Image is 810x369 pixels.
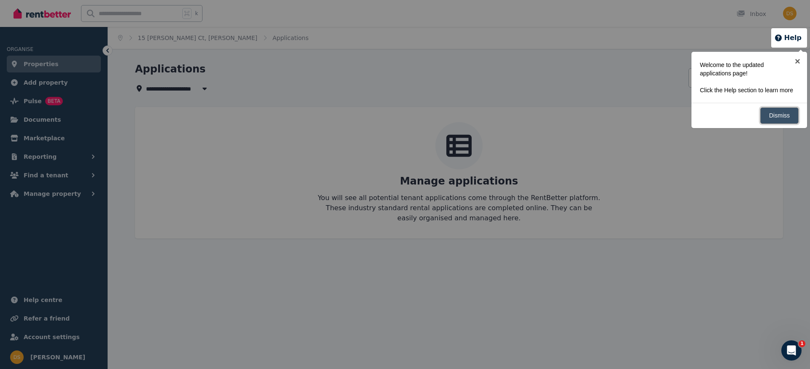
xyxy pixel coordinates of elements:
[700,61,794,78] p: Welcome to the updated applications page!
[799,340,805,347] span: 1
[700,86,794,94] p: Click the Help section to learn more
[788,52,807,71] a: ×
[774,33,802,43] button: Help
[781,340,802,361] iframe: Intercom live chat
[760,107,799,124] a: Dismiss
